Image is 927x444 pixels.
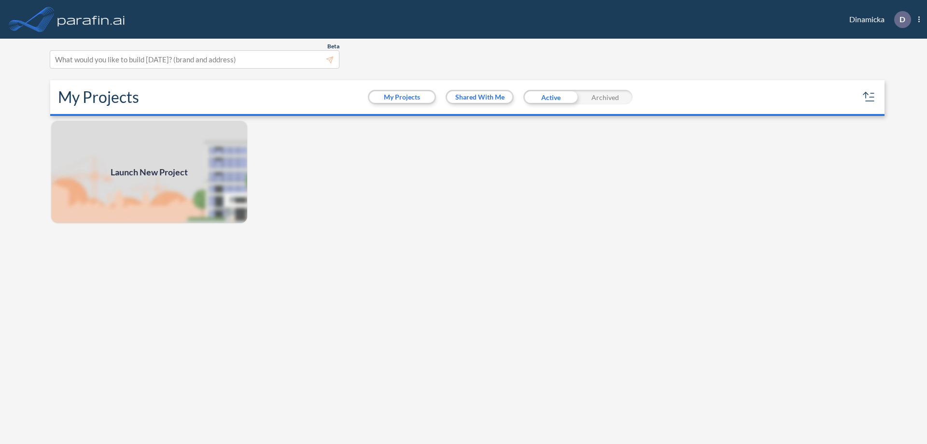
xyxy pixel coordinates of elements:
[327,43,339,50] span: Beta
[899,15,905,24] p: D
[578,90,632,104] div: Archived
[50,120,248,224] img: add
[447,91,512,103] button: Shared With Me
[861,89,877,105] button: sort
[835,11,920,28] div: Dinamicka
[523,90,578,104] div: Active
[58,88,139,106] h2: My Projects
[369,91,435,103] button: My Projects
[111,166,188,179] span: Launch New Project
[56,10,127,29] img: logo
[50,120,248,224] a: Launch New Project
